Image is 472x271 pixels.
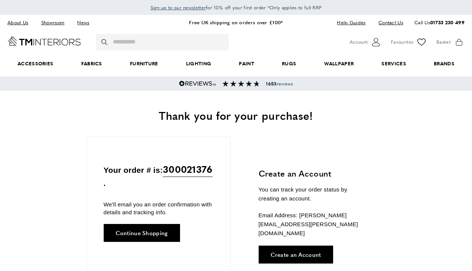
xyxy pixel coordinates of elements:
a: Create an Account [259,246,333,264]
button: Search [101,34,109,50]
a: Continue Shopping [104,224,180,242]
span: reviews [266,81,293,87]
button: Customer Account [350,37,381,48]
a: News [71,18,95,28]
img: Reviews section [222,81,260,87]
a: Help Guides [331,18,371,28]
span: Account [350,38,368,46]
p: You can track your order status by creating an account. [259,185,369,203]
a: Lighting [172,52,225,75]
span: for 10% off your first order *Only applies to full RRP [150,4,322,11]
a: Sign up to our newsletter [150,4,206,11]
span: 300021376 [163,162,213,177]
a: Wallpaper [310,52,368,75]
a: Showroom [36,18,70,28]
span: Favourites [391,38,413,46]
a: Contact Us [373,18,403,28]
a: Rugs [268,52,310,75]
p: We'll email you an order confirmation with details and tracking info. [104,200,213,216]
p: Your order # is: . [104,162,213,190]
a: Go to Home page [7,36,81,46]
a: Fabrics [67,52,116,75]
p: Call Us [414,19,465,27]
h3: Create an Account [259,168,369,179]
a: Furniture [116,52,172,75]
span: Create an Account [271,252,321,257]
span: Continue Shopping [116,230,168,236]
a: Services [368,52,420,75]
a: Free UK shipping on orders over £100* [189,19,283,26]
span: Accessories [4,52,67,75]
a: Favourites [391,37,427,48]
a: 01733 230 499 [430,19,465,26]
strong: 1653 [266,80,276,87]
a: Brands [420,52,468,75]
img: Reviews.io 5 stars [179,81,216,87]
span: Thank you for your purchase! [159,107,313,123]
p: Email Address: [PERSON_NAME][EMAIL_ADDRESS][PERSON_NAME][DOMAIN_NAME] [259,211,369,238]
a: About Us [7,18,34,28]
a: Paint [225,52,268,75]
